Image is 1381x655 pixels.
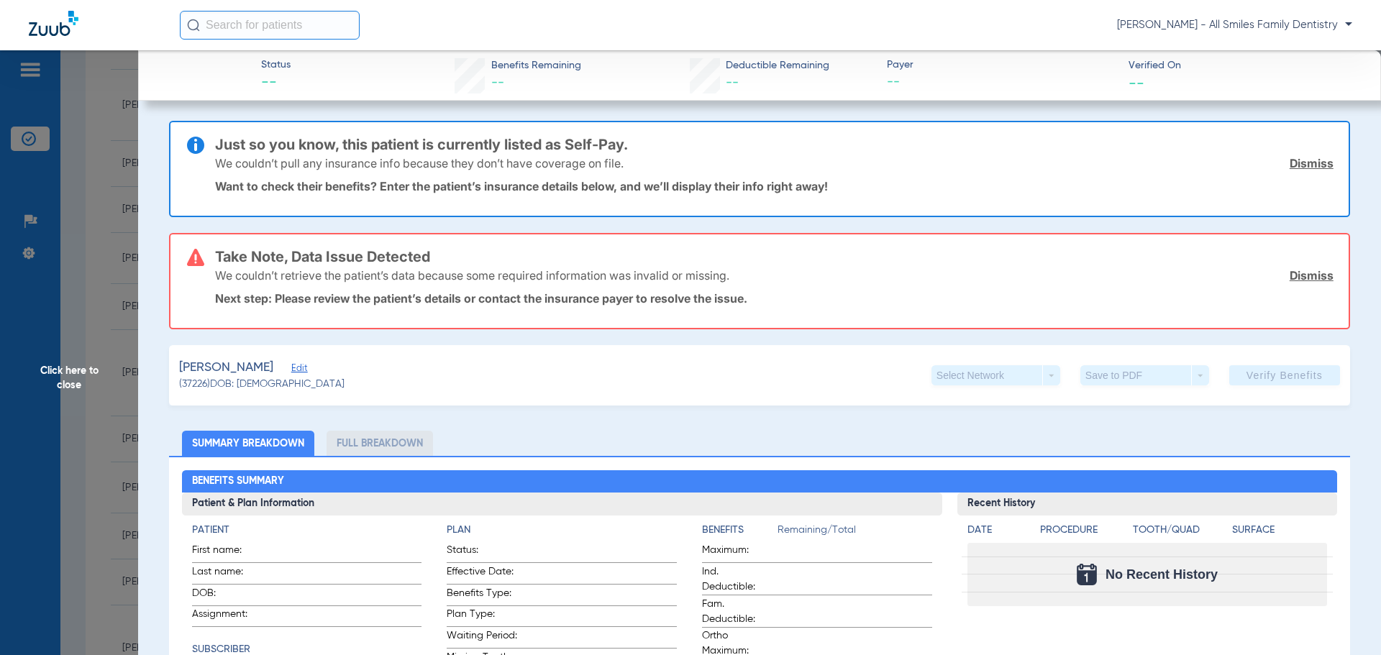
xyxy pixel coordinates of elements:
span: Waiting Period: [447,628,517,648]
span: No Recent History [1106,567,1218,582]
span: Benefits Type: [447,586,517,605]
p: We couldn’t retrieve the patient’s data because some required information was invalid or missing. [215,268,729,283]
h4: Date [967,523,1028,538]
span: DOB: [192,586,263,605]
p: Want to check their benefits? Enter the patient’s insurance details below, and we’ll display thei... [215,179,1334,193]
li: Full Breakdown [327,431,433,456]
h4: Procedure [1040,523,1128,538]
h3: Just so you know, this patient is currently listed as Self-Pay. [215,137,1334,152]
p: Next step: Please review the patient’s details or contact the insurance payer to resolve the issue. [215,291,1334,306]
h4: Tooth/Quad [1133,523,1228,538]
img: error-icon [187,249,204,266]
span: [PERSON_NAME] [179,359,273,377]
span: Edit [291,363,304,377]
span: -- [1129,75,1144,90]
span: -- [726,76,739,89]
app-breakdown-title: Date [967,523,1028,543]
li: Summary Breakdown [182,431,314,456]
a: Dismiss [1290,268,1334,283]
input: Search for patients [180,11,360,40]
app-breakdown-title: Procedure [1040,523,1128,543]
h4: Surface [1232,523,1327,538]
span: Ind. Deductible: [702,564,772,595]
span: Assignment: [192,607,263,626]
span: Benefits Remaining [491,58,581,73]
span: First name: [192,543,263,562]
p: We couldn’t pull any insurance info because they don’t have coverage on file. [215,156,624,170]
span: Fam. Deductible: [702,597,772,627]
h4: Patient [192,523,422,538]
img: info-icon [187,137,204,154]
span: [PERSON_NAME] - All Smiles Family Dentistry [1117,18,1352,32]
span: Maximum: [702,543,772,562]
img: Search Icon [187,19,200,32]
h3: Take Note, Data Issue Detected [215,249,1334,264]
span: Effective Date: [447,564,517,584]
span: Plan Type: [447,607,517,626]
span: Deductible Remaining [726,58,829,73]
h3: Recent History [957,493,1338,516]
img: Zuub Logo [29,11,78,36]
span: Status: [447,543,517,562]
span: -- [887,73,1116,91]
span: (37226) DOB: [DEMOGRAPHIC_DATA] [179,377,345,392]
app-breakdown-title: Tooth/Quad [1133,523,1228,543]
h4: Plan [447,523,677,538]
span: Status [261,58,291,73]
img: Calendar [1077,564,1097,585]
span: Last name: [192,564,263,584]
span: Verified On [1129,58,1358,73]
h4: Benefits [702,523,778,538]
span: Payer [887,58,1116,73]
app-breakdown-title: Surface [1232,523,1327,543]
app-breakdown-title: Benefits [702,523,778,543]
h3: Patient & Plan Information [182,493,942,516]
h2: Benefits Summary [182,470,1338,493]
span: -- [491,76,504,89]
iframe: Chat Widget [1309,586,1381,655]
a: Dismiss [1290,156,1334,170]
span: -- [261,73,291,93]
span: Remaining/Total [778,523,932,543]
